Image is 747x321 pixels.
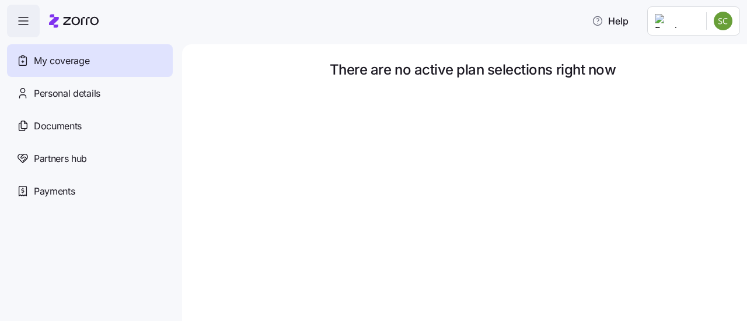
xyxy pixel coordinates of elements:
[655,14,697,28] img: Employer logo
[34,54,89,68] span: My coverage
[34,151,87,166] span: Partners hub
[330,63,616,77] span: There are no active plan selections right now
[7,142,173,175] a: Partners hub
[714,12,732,30] img: e8caab316a7ce913ba87014737f07f7a
[7,175,173,207] a: Payments
[7,77,173,110] a: Personal details
[7,44,173,77] a: My coverage
[34,119,82,133] span: Documents
[582,9,638,33] button: Help
[34,184,75,199] span: Payments
[34,86,100,101] span: Personal details
[7,110,173,142] a: Documents
[592,14,629,28] span: Help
